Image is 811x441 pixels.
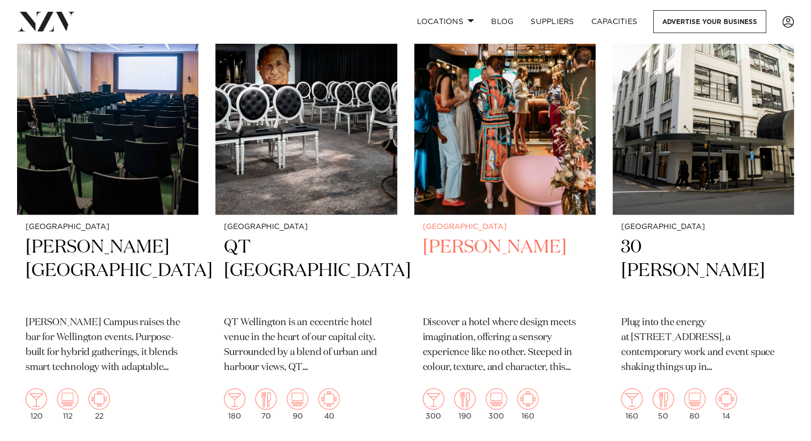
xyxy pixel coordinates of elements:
a: Locations [408,10,483,33]
p: Discover a hotel where design meets imagination, offering a sensory experience like no other. Ste... [423,316,587,375]
img: nzv-logo.png [17,12,75,31]
img: meeting.png [318,388,340,409]
a: Advertise your business [653,10,766,33]
p: [PERSON_NAME] Campus raises the bar for Wellington events. Purpose-built for hybrid gatherings, i... [26,316,190,375]
h2: 30 [PERSON_NAME] [621,235,785,308]
img: dining.png [653,388,674,409]
div: 180 [224,388,245,420]
img: theatre.png [287,388,308,409]
a: Capacities [583,10,646,33]
img: cocktail.png [621,388,643,409]
div: 300 [486,388,507,420]
img: meeting.png [89,388,110,409]
div: 14 [716,388,737,420]
small: [GEOGRAPHIC_DATA] [224,223,388,231]
small: [GEOGRAPHIC_DATA] [26,223,190,231]
div: 40 [318,388,340,420]
small: [GEOGRAPHIC_DATA] [423,223,587,231]
img: theatre.png [57,388,78,409]
img: theatre.png [486,388,507,409]
img: dining.png [454,388,476,409]
div: 90 [287,388,308,420]
div: 300 [423,388,444,420]
div: 120 [26,388,47,420]
img: cocktail.png [26,388,47,409]
h2: [PERSON_NAME][GEOGRAPHIC_DATA] [26,235,190,308]
div: 80 [684,388,705,420]
img: cocktail.png [224,388,245,409]
div: 160 [621,388,643,420]
div: 70 [255,388,277,420]
img: meeting.png [716,388,737,409]
h2: QT [GEOGRAPHIC_DATA] [224,235,388,308]
a: SUPPLIERS [522,10,582,33]
img: meeting.png [517,388,539,409]
p: Plug into the energy at [STREET_ADDRESS], a contemporary work and event space shaking things up i... [621,316,785,375]
div: 160 [517,388,539,420]
div: 112 [57,388,78,420]
img: dining.png [255,388,277,409]
a: BLOG [483,10,522,33]
img: cocktail.png [423,388,444,409]
div: 190 [454,388,476,420]
div: 22 [89,388,110,420]
p: QT Wellington is an eccentric hotel venue in the heart of our capital city. Surrounded by a blend... [224,316,388,375]
img: theatre.png [684,388,705,409]
h2: [PERSON_NAME] [423,235,587,308]
div: 50 [653,388,674,420]
small: [GEOGRAPHIC_DATA] [621,223,785,231]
